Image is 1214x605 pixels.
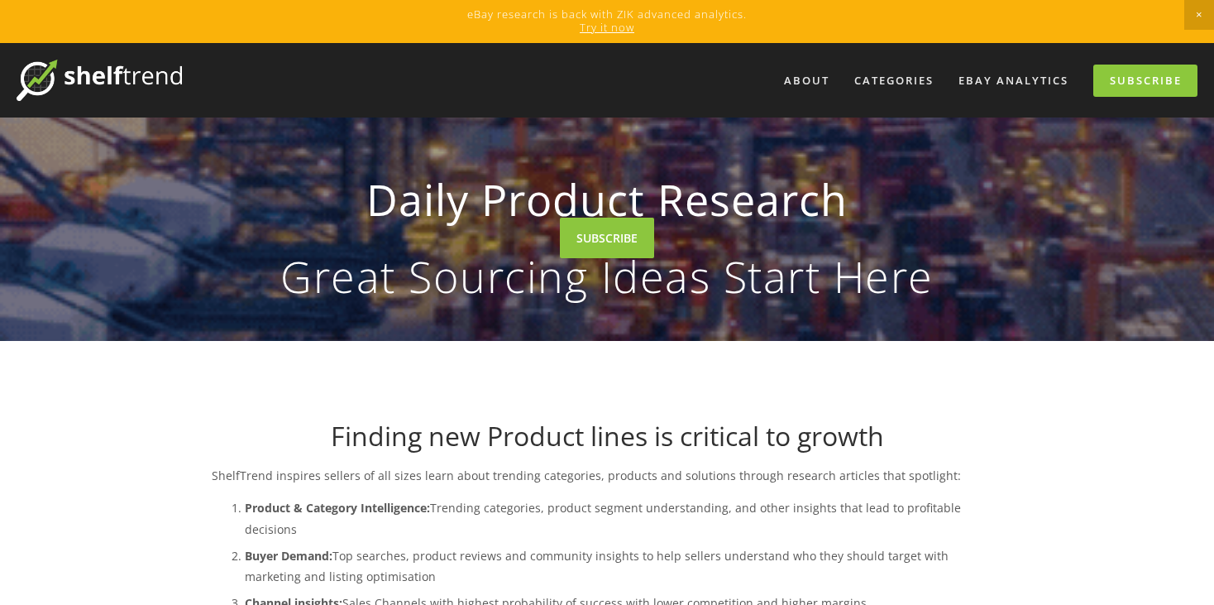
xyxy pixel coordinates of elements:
p: Trending categories, product segment understanding, and other insights that lead to profitable de... [245,497,1002,539]
a: Subscribe [1093,65,1197,97]
h1: Finding new Product lines is critical to growth [212,420,1002,452]
strong: Daily Product Research [238,161,976,238]
strong: Product & Category Intelligence: [245,500,430,516]
p: Top searches, product reviews and community insights to help sellers understand who they should t... [245,545,1002,587]
a: eBay Analytics [948,67,1079,94]
p: Great Sourcing Ideas Start Here [238,255,976,298]
div: Categories [844,67,944,94]
p: ShelfTrend inspires sellers of all sizes learn about trending categories, products and solutions ... [212,465,1002,486]
img: ShelfTrend [17,60,182,101]
a: About [773,67,840,94]
strong: Buyer Demand: [245,548,332,564]
a: Try it now [580,20,634,35]
a: SUBSCRIBE [560,218,654,258]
